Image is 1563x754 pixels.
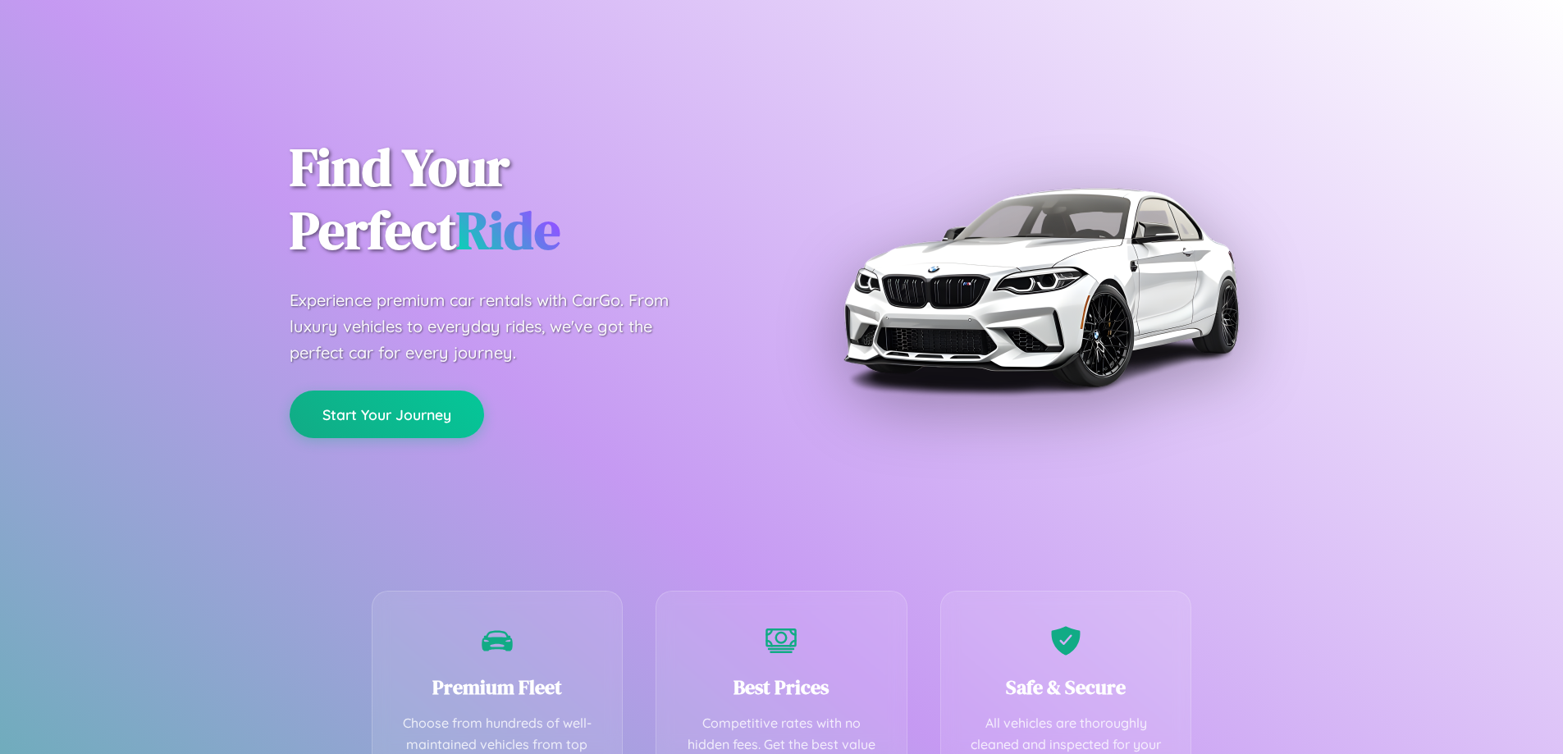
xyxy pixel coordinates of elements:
[290,287,700,366] p: Experience premium car rentals with CarGo. From luxury vehicles to everyday rides, we've got the ...
[681,674,882,701] h3: Best Prices
[290,136,757,263] h1: Find Your Perfect
[397,674,598,701] h3: Premium Fleet
[456,194,560,266] span: Ride
[290,391,484,438] button: Start Your Journey
[835,82,1245,492] img: Premium BMW car rental vehicle
[966,674,1167,701] h3: Safe & Secure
